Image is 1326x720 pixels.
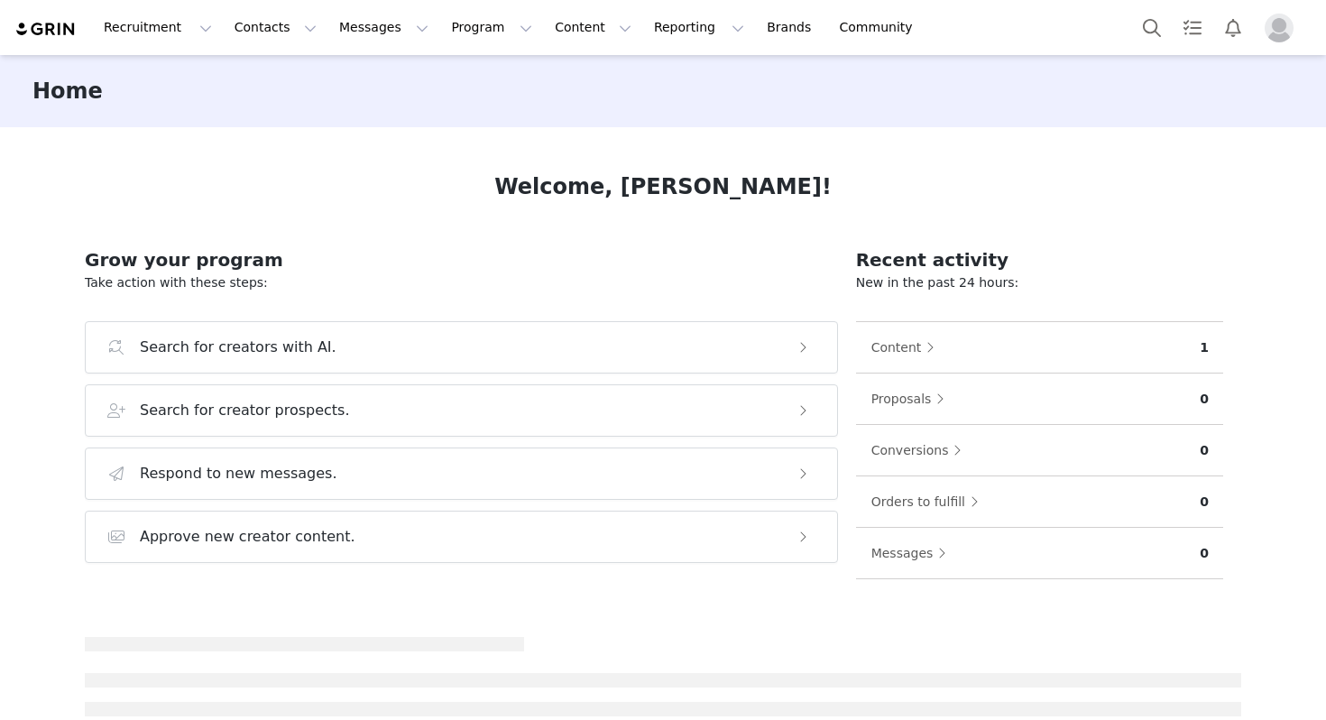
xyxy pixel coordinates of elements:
button: Search for creators with AI. [85,321,838,374]
button: Notifications [1213,7,1253,48]
img: placeholder-profile.jpg [1265,14,1294,42]
h3: Approve new creator content. [140,526,355,548]
img: grin logo [14,21,78,38]
button: Orders to fulfill [870,487,988,516]
a: Brands [756,7,827,48]
a: Tasks [1173,7,1212,48]
button: Program [440,7,543,48]
p: 0 [1200,544,1209,563]
button: Respond to new messages. [85,448,838,500]
button: Content [544,7,642,48]
p: 1 [1200,338,1209,357]
p: 0 [1200,441,1209,460]
button: Messages [328,7,439,48]
button: Approve new creator content. [85,511,838,563]
button: Search [1132,7,1172,48]
button: Content [870,333,944,362]
h3: Home [32,75,103,107]
h3: Search for creator prospects. [140,400,350,421]
h3: Search for creators with AI. [140,337,336,358]
button: Contacts [224,7,327,48]
p: 0 [1200,390,1209,409]
button: Proposals [870,384,954,413]
h2: Recent activity [856,246,1223,273]
h3: Respond to new messages. [140,463,337,485]
p: Take action with these steps: [85,273,838,292]
button: Reporting [643,7,755,48]
h2: Grow your program [85,246,838,273]
h1: Welcome, [PERSON_NAME]! [494,171,832,203]
button: Messages [870,539,956,568]
p: 0 [1200,493,1209,512]
button: Recruitment [93,7,223,48]
button: Profile [1254,14,1312,42]
button: Search for creator prospects. [85,384,838,437]
p: New in the past 24 hours: [856,273,1223,292]
button: Conversions [870,436,971,465]
a: Community [829,7,932,48]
